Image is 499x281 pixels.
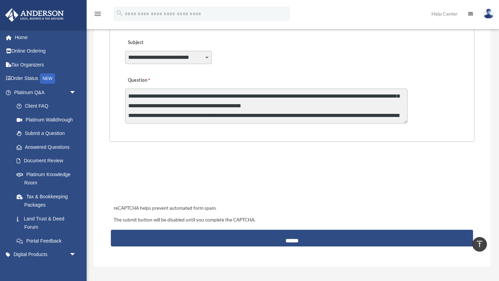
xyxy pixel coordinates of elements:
a: Portal Feedback [10,234,87,248]
a: Home [5,30,87,44]
a: Client FAQ [10,99,87,113]
a: Digital Productsarrow_drop_down [5,248,87,262]
a: Order StatusNEW [5,72,87,86]
a: vertical_align_top [472,237,487,252]
div: NEW [40,73,55,84]
a: Tax Organizers [5,58,87,72]
div: reCAPTCHA helps prevent automated form spam. [111,204,473,212]
a: menu [94,12,102,18]
span: arrow_drop_down [69,85,83,100]
a: Submit a Question [10,127,83,140]
i: menu [94,10,102,18]
img: User Pic [483,9,494,19]
a: Online Ordering [5,44,87,58]
label: Question [125,76,179,85]
i: search [116,9,123,17]
div: The submit button will be disabled until you complete the CAPTCHA. [111,216,473,224]
a: Tax & Bookkeeping Packages [10,190,87,212]
label: Subject [125,38,191,48]
a: Answered Questions [10,140,87,154]
span: arrow_drop_down [69,248,83,262]
a: Platinum Knowledge Room [10,167,87,190]
a: Platinum Q&Aarrow_drop_down [5,85,87,99]
a: Platinum Walkthrough [10,113,87,127]
a: Document Review [10,154,87,168]
i: vertical_align_top [475,240,484,248]
a: Land Trust & Deed Forum [10,212,87,234]
iframe: reCAPTCHA [112,163,217,190]
img: Anderson Advisors Platinum Portal [3,8,66,22]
